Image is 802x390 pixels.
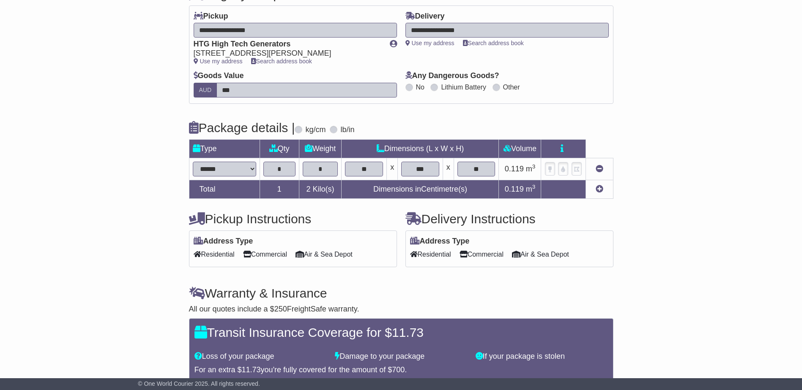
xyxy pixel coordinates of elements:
sup: 3 [532,163,536,170]
div: HTG High Tech Generators [194,40,381,49]
span: Air & Sea Depot [512,248,569,261]
h4: Delivery Instructions [405,212,613,226]
h4: Package details | [189,121,295,135]
a: Add new item [596,185,603,193]
td: 1 [260,180,299,198]
span: Residential [194,248,235,261]
div: [STREET_ADDRESS][PERSON_NAME] [194,49,381,58]
span: m [526,165,536,173]
label: Other [503,83,520,91]
a: Use my address [405,40,454,46]
label: Address Type [194,237,253,246]
span: 2 [306,185,310,193]
span: 11.73 [242,366,261,374]
span: 0.119 [505,185,524,193]
label: Address Type [410,237,470,246]
a: Search address book [251,58,312,65]
td: x [443,158,454,180]
a: Remove this item [596,165,603,173]
label: Lithium Battery [441,83,486,91]
td: Weight [299,139,342,158]
td: x [387,158,398,180]
sup: 3 [532,184,536,190]
label: AUD [194,83,217,97]
span: m [526,185,536,193]
label: lb/in [340,125,354,135]
h4: Pickup Instructions [189,212,397,226]
label: Any Dangerous Goods? [405,71,499,81]
label: Delivery [405,12,445,21]
label: kg/cm [305,125,326,135]
h4: Warranty & Insurance [189,286,613,300]
a: Use my address [194,58,243,65]
label: Pickup [194,12,228,21]
span: Commercial [460,248,504,261]
span: Commercial [243,248,287,261]
td: Type [189,139,260,158]
div: Loss of your package [190,352,331,361]
span: 250 [274,305,287,313]
span: 0.119 [505,165,524,173]
td: Dimensions in Centimetre(s) [342,180,499,198]
td: Total [189,180,260,198]
span: 11.73 [392,325,424,339]
td: Volume [499,139,541,158]
span: Air & Sea Depot [296,248,353,261]
td: Qty [260,139,299,158]
label: No [416,83,424,91]
span: Residential [410,248,451,261]
td: Kilo(s) [299,180,342,198]
div: If your package is stolen [471,352,612,361]
a: Search address book [463,40,524,46]
span: 700 [392,366,405,374]
label: Goods Value [194,71,244,81]
div: For an extra $ you're fully covered for the amount of $ . [194,366,608,375]
div: Damage to your package [331,352,471,361]
div: All our quotes include a $ FreightSafe warranty. [189,305,613,314]
span: © One World Courier 2025. All rights reserved. [138,380,260,387]
h4: Transit Insurance Coverage for $ [194,325,608,339]
td: Dimensions (L x W x H) [342,139,499,158]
